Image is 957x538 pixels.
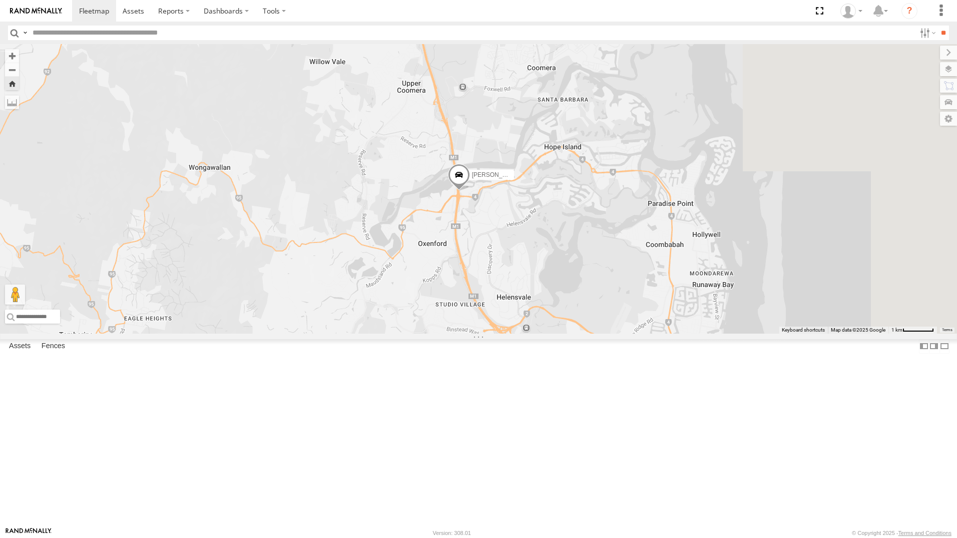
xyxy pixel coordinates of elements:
span: Map data ©2025 Google [831,327,885,333]
label: Dock Summary Table to the Left [919,339,929,354]
div: © Copyright 2025 - [852,530,951,536]
a: Terms and Conditions [898,530,951,536]
a: Terms (opens in new tab) [942,328,952,332]
label: Fences [37,339,70,353]
label: Dock Summary Table to the Right [929,339,939,354]
label: Measure [5,95,19,109]
div: Version: 308.01 [433,530,471,536]
label: Hide Summary Table [939,339,949,354]
button: Keyboard shortcuts [782,327,825,334]
label: Assets [4,339,36,353]
img: rand-logo.svg [10,8,62,15]
label: Search Query [21,26,29,40]
button: Zoom Home [5,77,19,90]
i: ? [901,3,917,19]
label: Map Settings [940,112,957,126]
button: Zoom out [5,63,19,77]
button: Map Scale: 1 km per 59 pixels [888,327,937,334]
label: Search Filter Options [916,26,937,40]
button: Drag Pegman onto the map to open Street View [5,285,25,305]
span: 1 km [891,327,902,333]
div: Marco DiBenedetto [837,4,866,19]
button: Zoom in [5,49,19,63]
span: [PERSON_NAME] - 842JY2 [472,171,547,178]
a: Visit our Website [6,528,52,538]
